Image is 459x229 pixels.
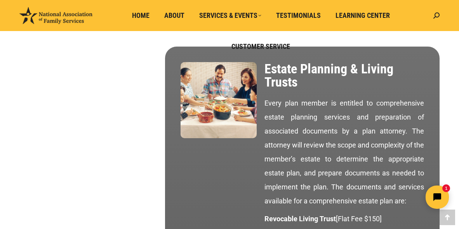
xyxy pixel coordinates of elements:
[19,7,92,24] img: National Association of Family Services
[336,11,390,20] span: Learning Center
[264,96,424,208] p: Every plan member is entitled to comprehensive estate planning services and preparation of associ...
[226,39,296,54] a: Customer Service
[164,11,184,20] span: About
[276,11,321,20] span: Testimonials
[132,11,150,20] span: Home
[127,8,155,23] a: Home
[264,215,336,223] strong: Revocable Living Trust
[159,8,190,23] a: About
[231,42,290,51] span: Customer Service
[330,8,395,23] a: Learning Center
[199,11,261,20] span: Services & Events
[181,62,257,138] img: Estate Planning
[322,179,456,215] iframe: Tidio Chat
[271,8,326,23] a: Testimonials
[264,212,424,226] p: [Flat Fee $150]
[264,62,424,88] h2: Estate Planning & Living Trusts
